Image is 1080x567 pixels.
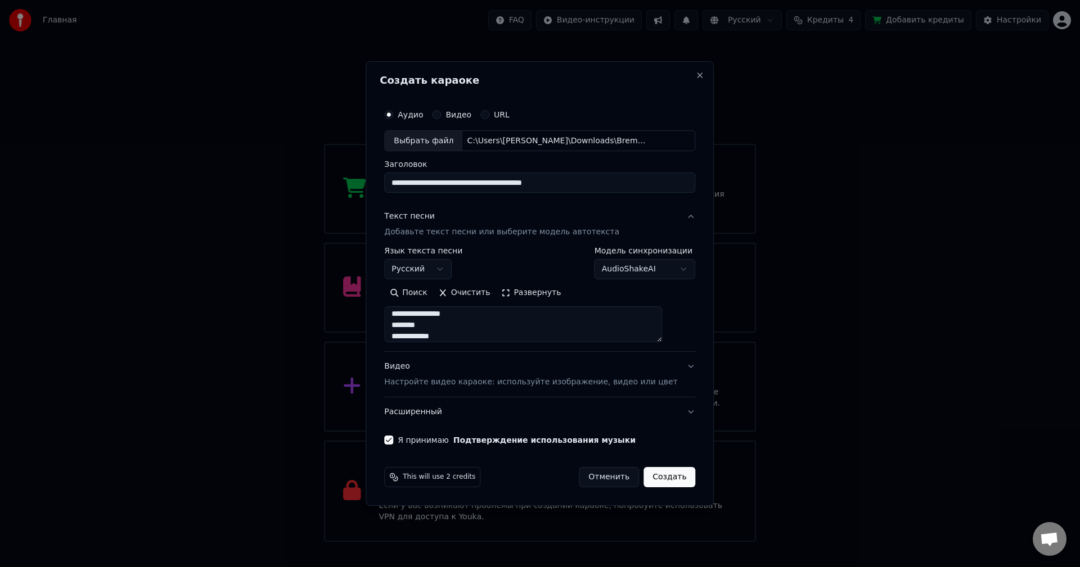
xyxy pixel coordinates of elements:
[384,397,695,427] button: Расширенный
[579,467,639,487] button: Отменить
[494,111,510,119] label: URL
[384,211,435,223] div: Текст песни
[496,284,566,302] button: Развернуть
[384,227,619,238] p: Добавьте текст песни или выберите модель автотекста
[384,202,695,247] button: Текст песниДобавьте текст песни или выберите модель автотекста
[385,131,462,151] div: Выбрать файл
[384,161,695,169] label: Заголовок
[380,75,700,85] h2: Создать караоке
[398,111,423,119] label: Аудио
[398,436,636,444] label: Я принимаю
[384,247,695,352] div: Текст песниДобавьте текст песни или выберите модель автотекста
[384,377,677,388] p: Настройте видео караоке: используйте изображение, видео или цвет
[453,436,636,444] button: Я принимаю
[643,467,695,487] button: Создать
[433,284,496,302] button: Очистить
[462,135,654,147] div: C:\Users\[PERSON_NAME]\Downloads\Bremenskie_Muzykanty_-_Pesnya_druzejj_64950310.mp3
[384,284,433,302] button: Поиск
[384,361,677,388] div: Видео
[384,247,462,255] label: Язык текста песни
[384,352,695,397] button: ВидеоНастройте видео караоке: используйте изображение, видео или цвет
[403,473,475,482] span: This will use 2 credits
[595,247,696,255] label: Модель синхронизации
[445,111,471,119] label: Видео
